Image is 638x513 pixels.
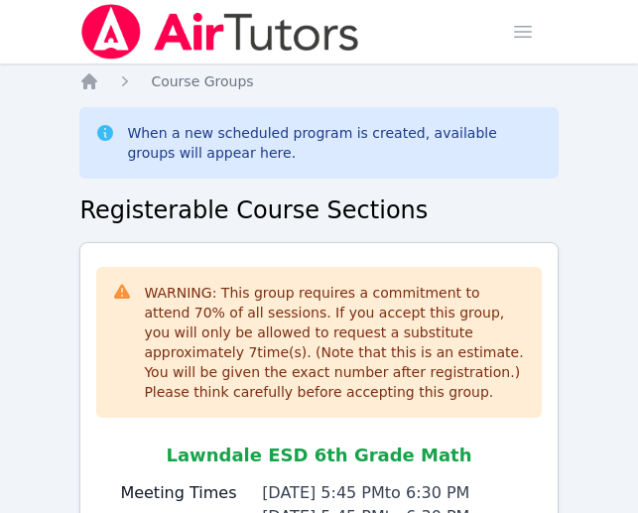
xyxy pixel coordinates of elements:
[144,283,525,402] div: WARNING: This group requires a commitment to attend 70 % of all sessions. If you accept this grou...
[166,445,471,465] span: Lawndale ESD 6th Grade Math
[120,481,250,505] label: Meeting Times
[79,194,558,226] h2: Registerable Course Sections
[151,71,253,91] a: Course Groups
[79,71,558,91] nav: Breadcrumb
[127,123,542,163] div: When a new scheduled program is created, available groups will appear here.
[151,73,253,89] span: Course Groups
[79,4,360,60] img: Air Tutors
[262,481,518,505] div: [DATE] 5:45 PM to 6:30 PM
